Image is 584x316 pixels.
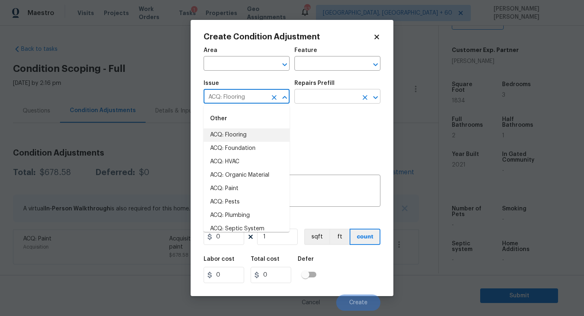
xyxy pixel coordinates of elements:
[204,222,290,236] li: ACQ: Septic System
[204,33,373,41] h2: Create Condition Adjustment
[359,92,371,103] button: Clear
[329,229,350,245] button: ft
[294,80,335,86] h5: Repairs Prefill
[204,48,217,53] h5: Area
[350,229,380,245] button: count
[279,92,290,103] button: Close
[294,48,317,53] h5: Feature
[304,229,329,245] button: sqft
[302,300,320,306] span: Cancel
[204,209,290,222] li: ACQ: Plumbing
[279,59,290,70] button: Open
[370,92,381,103] button: Open
[349,300,367,306] span: Create
[204,128,290,142] li: ACQ: Flooring
[268,92,280,103] button: Clear
[204,109,290,128] div: Other
[289,294,333,311] button: Cancel
[204,256,234,262] h5: Labor cost
[204,169,290,182] li: ACQ: Organic Material
[251,256,279,262] h5: Total cost
[204,80,219,86] h5: Issue
[204,182,290,195] li: ACQ: Paint
[204,155,290,169] li: ACQ: HVAC
[204,195,290,209] li: ACQ: Pests
[204,142,290,155] li: ACQ: Foundation
[298,256,314,262] h5: Defer
[370,59,381,70] button: Open
[336,294,380,311] button: Create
